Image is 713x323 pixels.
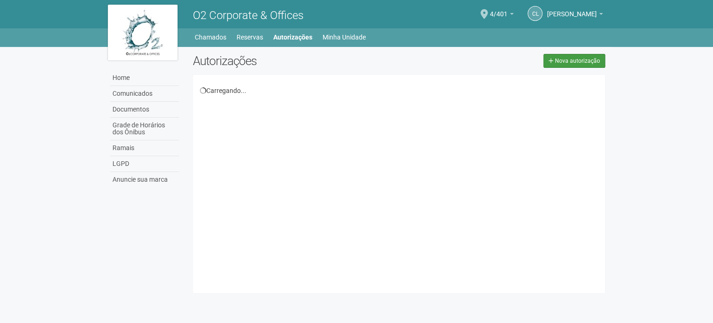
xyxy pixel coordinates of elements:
a: [PERSON_NAME] [547,12,603,19]
a: Documentos [110,102,179,118]
a: Nova autorização [543,54,605,68]
a: Autorizações [273,31,312,44]
h2: Autorizações [193,54,392,68]
a: Anuncie sua marca [110,172,179,187]
a: LGPD [110,156,179,172]
a: Grade de Horários dos Ônibus [110,118,179,140]
a: Ramais [110,140,179,156]
div: Carregando... [200,86,598,95]
a: Chamados [195,31,226,44]
span: Nova autorização [555,58,600,64]
a: Minha Unidade [323,31,366,44]
a: Reservas [237,31,263,44]
span: O2 Corporate & Offices [193,9,304,22]
img: logo.jpg [108,5,178,60]
a: 4/401 [490,12,514,19]
a: CL [528,6,542,21]
span: 4/401 [490,1,508,18]
span: Claudia Luíza Soares de Castro [547,1,597,18]
a: Home [110,70,179,86]
a: Comunicados [110,86,179,102]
